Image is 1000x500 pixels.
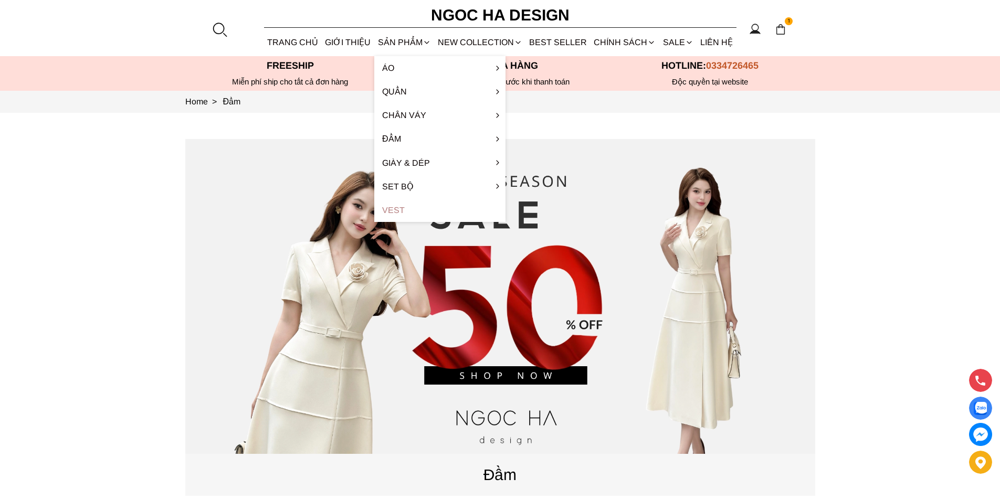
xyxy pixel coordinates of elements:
a: Link to Home [185,97,223,106]
a: GIỚI THIỆU [322,28,374,56]
a: Set Bộ [374,175,506,198]
a: Chân váy [374,103,506,127]
a: Ngoc Ha Design [422,3,579,28]
p: Đầm [185,462,815,487]
div: Miễn phí ship cho tất cả đơn hàng [185,77,395,87]
img: Display image [974,402,987,415]
span: 0334726465 [706,60,759,71]
p: Freeship [185,60,395,71]
a: Đầm [374,127,506,151]
a: BEST SELLER [526,28,591,56]
a: Display image [969,397,992,420]
h6: Độc quyền tại website [605,77,815,87]
a: TRANG CHỦ [264,28,322,56]
img: img-CART-ICON-ksit0nf1 [775,24,786,35]
a: Vest [374,198,506,222]
a: messenger [969,423,992,446]
p: Hotline: [605,60,815,71]
a: LIÊN HỆ [697,28,736,56]
span: > [208,97,221,106]
div: Chính sách [591,28,659,56]
span: 1 [785,17,793,26]
a: Áo [374,56,506,80]
a: Link to Đầm [223,97,241,106]
a: SALE [659,28,697,56]
a: Quần [374,80,506,103]
a: NEW COLLECTION [434,28,525,56]
a: Giày & Dép [374,151,506,175]
div: SẢN PHẨM [374,28,434,56]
